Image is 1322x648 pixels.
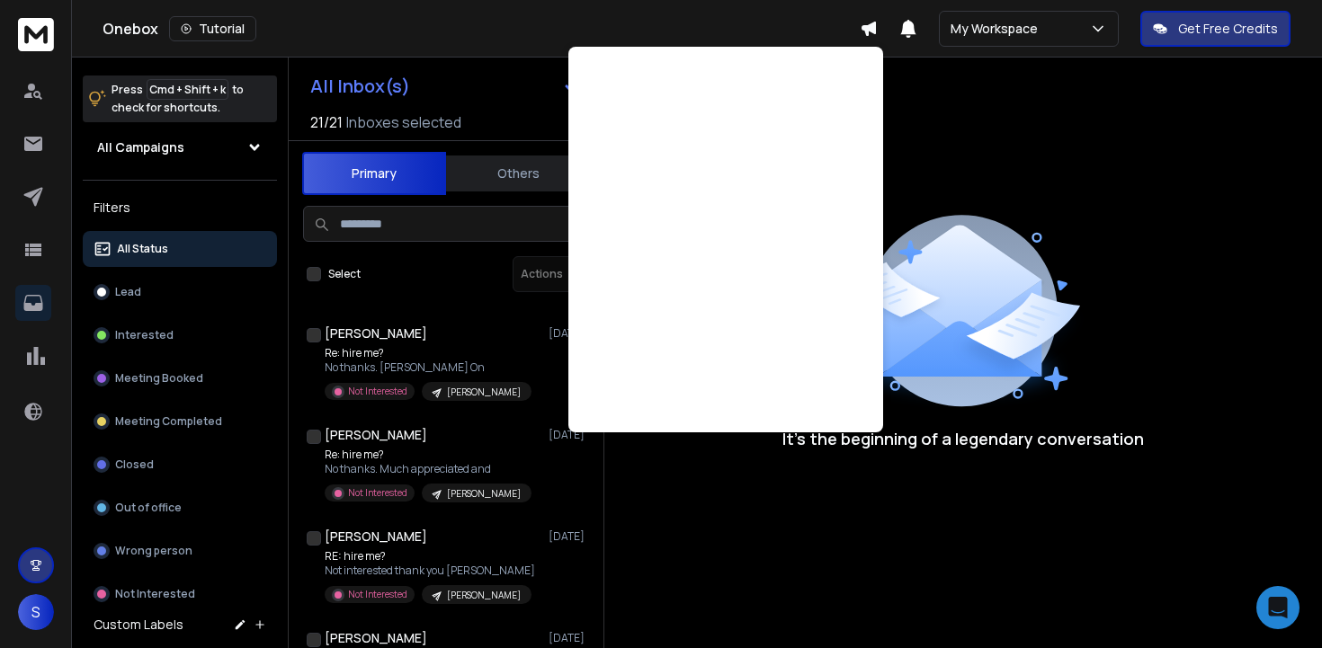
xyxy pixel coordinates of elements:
[325,564,535,578] p: Not interested thank you [PERSON_NAME]
[115,457,154,472] p: Closed
[97,138,184,156] h1: All Campaigns
[348,385,407,398] p: Not Interested
[112,81,244,117] p: Press to check for shortcuts.
[549,529,589,544] p: [DATE]
[117,242,168,256] p: All Status
[115,414,222,429] p: Meeting Completed
[83,533,277,569] button: Wrong person
[83,129,277,165] button: All Campaigns
[325,528,427,546] h1: [PERSON_NAME]
[147,79,228,100] span: Cmd + Shift + k
[296,68,593,104] button: All Inbox(s)
[325,360,531,375] p: No thanks. [PERSON_NAME] On
[310,111,343,133] span: 21 / 21
[83,231,277,267] button: All Status
[115,587,195,601] p: Not Interested
[549,631,589,645] p: [DATE]
[549,428,589,442] p: [DATE]
[83,274,277,310] button: Lead
[1178,20,1278,38] p: Get Free Credits
[568,47,883,432] iframe: To enrich screen reader interactions, please activate Accessibility in Grammarly extension settings
[83,195,277,220] h3: Filters
[83,404,277,439] button: Meeting Completed
[951,20,1045,38] p: My Workspace
[447,386,521,399] p: [PERSON_NAME]
[83,490,277,526] button: Out of office
[115,371,203,386] p: Meeting Booked
[83,447,277,483] button: Closed
[328,267,361,281] label: Select
[447,487,521,501] p: [PERSON_NAME]
[782,426,1144,451] p: It’s the beginning of a legendary conversation
[348,588,407,601] p: Not Interested
[94,616,183,634] h3: Custom Labels
[115,544,192,558] p: Wrong person
[103,16,860,41] div: Onebox
[18,594,54,630] button: S
[447,589,521,602] p: [PERSON_NAME]
[310,77,410,95] h1: All Inbox(s)
[115,285,141,299] p: Lead
[115,501,182,515] p: Out of office
[325,426,427,444] h1: [PERSON_NAME]
[169,16,256,41] button: Tutorial
[325,462,531,476] p: No thanks. Much appreciated and
[348,486,407,500] p: Not Interested
[549,326,589,341] p: [DATE]
[325,448,531,462] p: Re: hire me?
[302,152,446,195] button: Primary
[83,576,277,612] button: Not Interested
[325,324,427,342] h1: [PERSON_NAME]
[1140,11,1291,47] button: Get Free Credits
[325,346,531,360] p: Re: hire me?
[325,549,535,564] p: RE: hire me?
[1256,586,1300,629] div: Open Intercom Messenger
[346,111,461,133] h3: Inboxes selected
[446,154,590,193] button: Others
[325,629,427,647] h1: [PERSON_NAME]
[83,360,277,396] button: Meeting Booked
[115,328,174,342] p: Interested
[83,317,277,353] button: Interested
